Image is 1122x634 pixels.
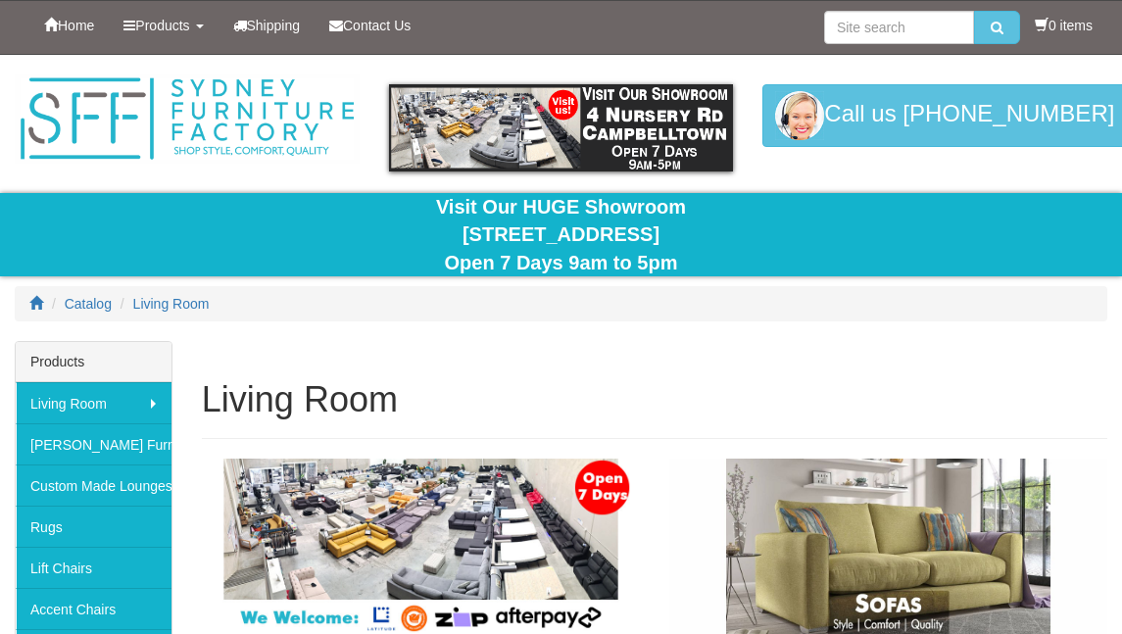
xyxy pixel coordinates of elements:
a: Rugs [16,506,171,547]
img: showroom.gif [389,84,734,171]
a: Living Room [133,296,210,312]
span: Shipping [247,18,301,33]
a: [PERSON_NAME] Furniture [16,423,171,464]
h1: Living Room [202,380,1107,419]
span: Home [58,18,94,33]
div: Visit Our HUGE Showroom [STREET_ADDRESS] Open 7 Days 9am to 5pm [15,193,1107,277]
a: Lift Chairs [16,547,171,588]
a: Contact Us [315,1,425,50]
a: Products [109,1,218,50]
span: Products [135,18,189,33]
span: Contact Us [343,18,411,33]
a: Home [29,1,109,50]
img: Sydney Furniture Factory [15,74,360,164]
a: Custom Made Lounges [16,464,171,506]
li: 0 items [1035,16,1093,35]
div: Products [16,342,171,382]
a: Accent Chairs [16,588,171,629]
img: Lounges [202,459,640,633]
a: Shipping [219,1,316,50]
a: Catalog [65,296,112,312]
input: Site search [824,11,974,44]
a: Living Room [16,382,171,423]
